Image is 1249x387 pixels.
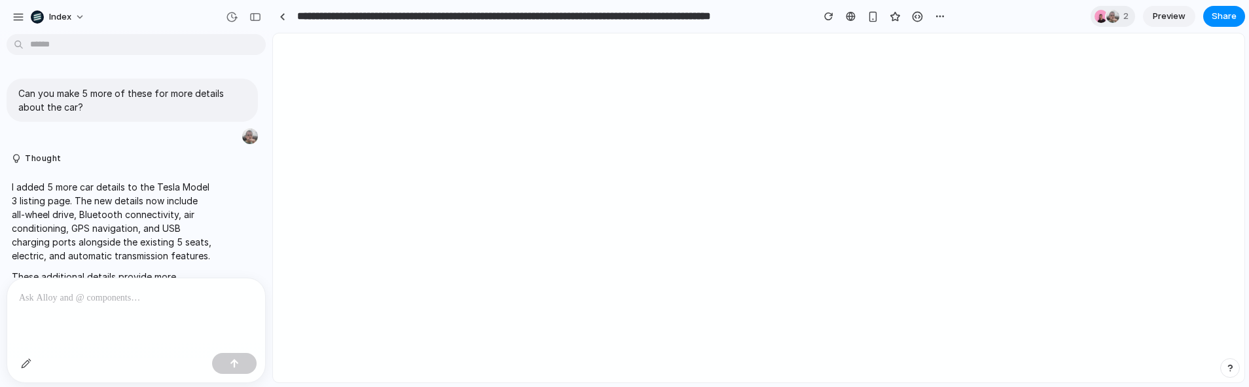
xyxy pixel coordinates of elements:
span: Index [49,10,71,24]
p: I added 5 more car details to the Tesla Model 3 listing page. The new details now include all-whe... [12,180,213,263]
p: These additional details provide more comprehensive information about the car's features and amen... [12,270,213,339]
span: Preview [1153,10,1186,23]
a: Preview [1143,6,1195,27]
button: Share [1203,6,1245,27]
button: Index [26,7,92,28]
div: 2 [1091,6,1135,27]
p: Can you make 5 more of these for more details about the car? [18,86,246,114]
span: Share [1212,10,1237,23]
span: 2 [1123,10,1132,23]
